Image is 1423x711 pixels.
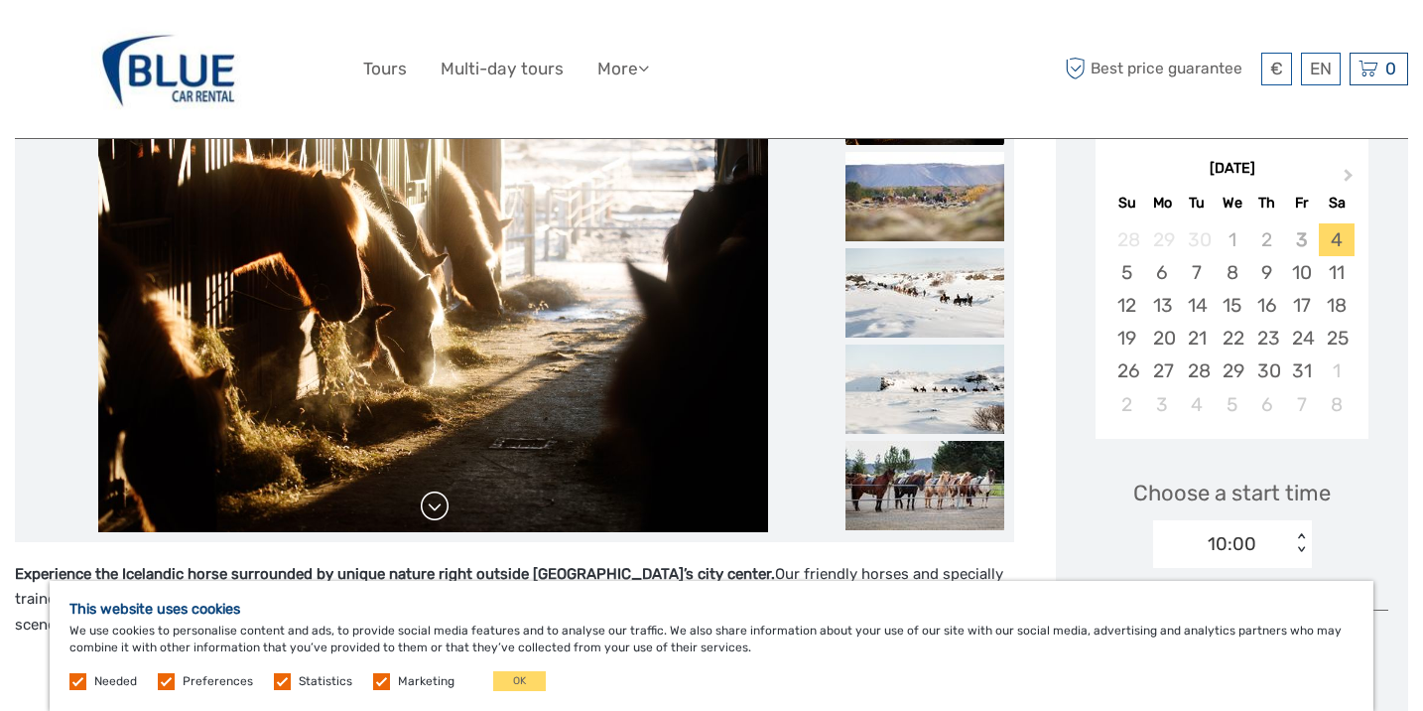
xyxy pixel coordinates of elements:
[183,673,253,690] label: Preferences
[1145,322,1180,355] div: Choose Monday, October 20th, 2025
[1284,388,1319,421] div: Choose Friday, November 7th, 2025
[1319,190,1354,216] div: Sa
[1284,322,1319,355] div: Choose Friday, October 24th, 2025
[1109,256,1144,289] div: Choose Sunday, October 5th, 2025
[1292,533,1309,554] div: < >
[1215,355,1249,387] div: Choose Wednesday, October 29th, 2025
[1215,256,1249,289] div: Choose Wednesday, October 8th, 2025
[1284,223,1319,256] div: Not available Friday, October 3rd, 2025
[1180,322,1215,355] div: Choose Tuesday, October 21st, 2025
[1249,289,1284,322] div: Choose Thursday, October 16th, 2025
[1145,289,1180,322] div: Choose Monday, October 13th, 2025
[1145,223,1180,256] div: Not available Monday, September 29th, 2025
[1109,289,1144,322] div: Choose Sunday, October 12th, 2025
[845,441,1004,530] img: cfe9a367f4c14afcbeb1aad049829e4a_slider_thumbnail.jpeg
[1270,59,1283,78] span: €
[1319,289,1354,322] div: Choose Saturday, October 18th, 2025
[1215,223,1249,256] div: Not available Wednesday, October 1st, 2025
[597,55,649,83] a: More
[15,562,1014,639] p: Our friendly horses and specially trained guides will take you on a ride on excellent riding path...
[1180,190,1215,216] div: Tu
[845,345,1004,434] img: a585d02794d44b9ea23518519b63f19e_slider_thumbnail.jpeg
[228,31,252,55] button: Open LiveChat chat widget
[845,248,1004,338] img: cb1cdbe665f14f5fbe86366373b43532_slider_thumbnail.jpeg
[1319,355,1354,387] div: Choose Saturday, November 1st, 2025
[98,56,768,532] img: 35ef1b99d5264fba86d6df080b425614_main_slider.jpeg
[1284,289,1319,322] div: Choose Friday, October 17th, 2025
[845,152,1004,241] img: 169e657a38a14d94a36c07300d488cf5_slider_thumbnail.jpeg
[1249,355,1284,387] div: Choose Thursday, October 30th, 2025
[69,601,1354,618] h5: This website uses cookies
[1249,322,1284,355] div: Choose Thursday, October 23rd, 2025
[15,565,775,583] strong: Experience the Icelandic horse surrounded by unique nature right outside [GEOGRAPHIC_DATA]’s city...
[1060,53,1256,85] span: Best price guarantee
[50,581,1373,711] div: We use cookies to personalise content and ads, to provide social media features and to analyse ou...
[1335,164,1366,196] button: Next Month
[1180,355,1215,387] div: Choose Tuesday, October 28th, 2025
[1249,388,1284,421] div: Choose Thursday, November 6th, 2025
[1215,190,1249,216] div: We
[1249,223,1284,256] div: Not available Thursday, October 2nd, 2025
[1215,388,1249,421] div: Choose Wednesday, November 5th, 2025
[28,35,224,51] p: We're away right now. Please check back later!
[1301,53,1341,85] div: EN
[1109,322,1144,355] div: Choose Sunday, October 19th, 2025
[363,55,407,83] a: Tours
[398,673,454,690] label: Marketing
[1284,190,1319,216] div: Fr
[1208,531,1256,557] div: 10:00
[1319,388,1354,421] div: Choose Saturday, November 8th, 2025
[1109,388,1144,421] div: Choose Sunday, November 2nd, 2025
[1096,159,1368,180] div: [DATE]
[1145,388,1180,421] div: Choose Monday, November 3rd, 2025
[1319,322,1354,355] div: Choose Saturday, October 25th, 2025
[441,55,564,83] a: Multi-day tours
[1180,388,1215,421] div: Choose Tuesday, November 4th, 2025
[91,15,245,123] img: 327-f1504865-485a-4622-b32e-96dd980bccfc_logo_big.jpg
[1215,322,1249,355] div: Choose Wednesday, October 22nd, 2025
[1382,59,1399,78] span: 0
[1145,256,1180,289] div: Choose Monday, October 6th, 2025
[1284,355,1319,387] div: Choose Friday, October 31st, 2025
[1101,223,1361,421] div: month 2025-10
[1249,256,1284,289] div: Choose Thursday, October 9th, 2025
[1180,223,1215,256] div: Not available Tuesday, September 30th, 2025
[1180,256,1215,289] div: Choose Tuesday, October 7th, 2025
[493,671,546,691] button: OK
[1180,289,1215,322] div: Choose Tuesday, October 14th, 2025
[1145,355,1180,387] div: Choose Monday, October 27th, 2025
[1145,190,1180,216] div: Mo
[1319,223,1354,256] div: Choose Saturday, October 4th, 2025
[1284,256,1319,289] div: Choose Friday, October 10th, 2025
[1133,478,1331,508] span: Choose a start time
[1249,190,1284,216] div: Th
[1109,190,1144,216] div: Su
[1319,256,1354,289] div: Choose Saturday, October 11th, 2025
[1109,355,1144,387] div: Choose Sunday, October 26th, 2025
[1215,289,1249,322] div: Choose Wednesday, October 15th, 2025
[94,673,137,690] label: Needed
[299,673,352,690] label: Statistics
[1109,223,1144,256] div: Not available Sunday, September 28th, 2025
